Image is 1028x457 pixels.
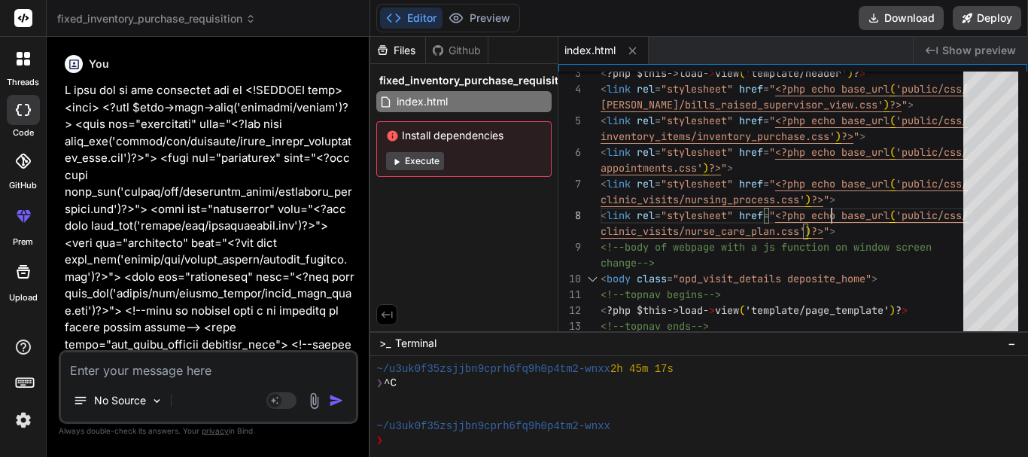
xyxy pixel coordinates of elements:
[379,336,391,351] span: >_
[601,114,607,127] span: <
[902,303,908,317] span: >
[709,161,721,175] span: ?>
[739,114,763,127] span: href
[890,145,896,159] span: (
[380,8,443,29] button: Editor
[661,82,733,96] span: "stylesheet"
[601,98,884,111] span: [PERSON_NAME]/bills_raised_supervisor_view.css'
[823,193,829,206] span: "
[655,177,661,190] span: =
[673,272,871,285] span: "opd_visit_details deposite_home"
[564,43,616,58] span: index.html
[829,224,835,238] span: >
[908,98,914,111] span: >
[890,303,896,317] span: )
[601,303,607,317] span: <
[9,179,37,192] label: GitHub
[558,176,581,192] div: 7
[607,177,631,190] span: link
[823,224,829,238] span: "
[715,303,739,317] span: view
[558,318,581,334] div: 13
[775,82,890,96] span: <?php echo base_url
[890,209,896,222] span: (
[667,272,673,285] span: =
[739,145,763,159] span: href
[89,56,109,72] h6: You
[739,303,745,317] span: (
[94,393,146,408] p: No Source
[607,114,631,127] span: link
[395,93,449,111] span: index.html
[805,224,811,238] span: )
[376,376,384,391] span: ❯
[775,114,890,127] span: <?php echo base_url
[661,114,733,127] span: "stylesheet"
[558,145,581,160] div: 6
[7,76,39,89] label: threads
[763,177,769,190] span: =
[13,126,34,139] label: code
[601,145,607,159] span: <
[890,177,896,190] span: (
[637,145,655,159] span: rel
[829,193,835,206] span: >
[601,224,805,238] span: clinic_visits/nurse_care_plan.css'
[703,161,709,175] span: )
[601,272,607,285] span: <
[902,98,908,111] span: "
[637,114,655,127] span: rel
[607,145,631,159] span: link
[769,209,775,222] span: "
[890,114,896,127] span: (
[769,145,775,159] span: "
[769,82,775,96] span: "
[607,209,631,222] span: link
[582,271,602,287] div: Click to collapse the range.
[775,145,890,159] span: <?php echo base_url
[896,114,968,127] span: 'public/css/
[57,11,256,26] span: fixed_inventory_purchase_requisition
[769,114,775,127] span: "
[376,434,384,448] span: ❯
[610,362,674,376] span: 2h 45m 17s
[443,8,516,29] button: Preview
[558,287,581,303] div: 11
[871,272,877,285] span: >
[601,319,709,333] span: <!--topnav ends-->
[202,426,229,435] span: privacy
[896,82,968,96] span: 'public/css/
[601,193,805,206] span: clinic_visits/nursing_process.css'
[763,209,769,222] span: =
[370,43,425,58] div: Files
[763,145,769,159] span: =
[386,152,444,170] button: Execute
[763,82,769,96] span: =
[601,161,703,175] span: appointments.css'
[601,288,721,301] span: <!--topnav begins-->
[601,129,835,143] span: inventory_items/inventory_purchase.css'
[896,177,968,190] span: 'public/css/
[884,98,890,111] span: )
[1008,336,1016,351] span: −
[637,272,667,285] span: class
[721,161,727,175] span: "
[601,240,902,254] span: <!--body of webpage with a js function on window s
[607,82,631,96] span: link
[811,224,823,238] span: ?>
[601,256,655,270] span: change-->
[637,82,655,96] span: rel
[739,209,763,222] span: href
[637,209,655,222] span: rel
[727,161,733,175] span: >
[607,303,709,317] span: ?php $this->load-
[739,177,763,190] span: href
[329,393,344,408] img: icon
[890,82,896,96] span: (
[11,407,36,433] img: settings
[763,114,769,127] span: =
[859,6,944,30] button: Download
[558,113,581,129] div: 5
[896,303,902,317] span: ?
[661,145,733,159] span: "stylesheet"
